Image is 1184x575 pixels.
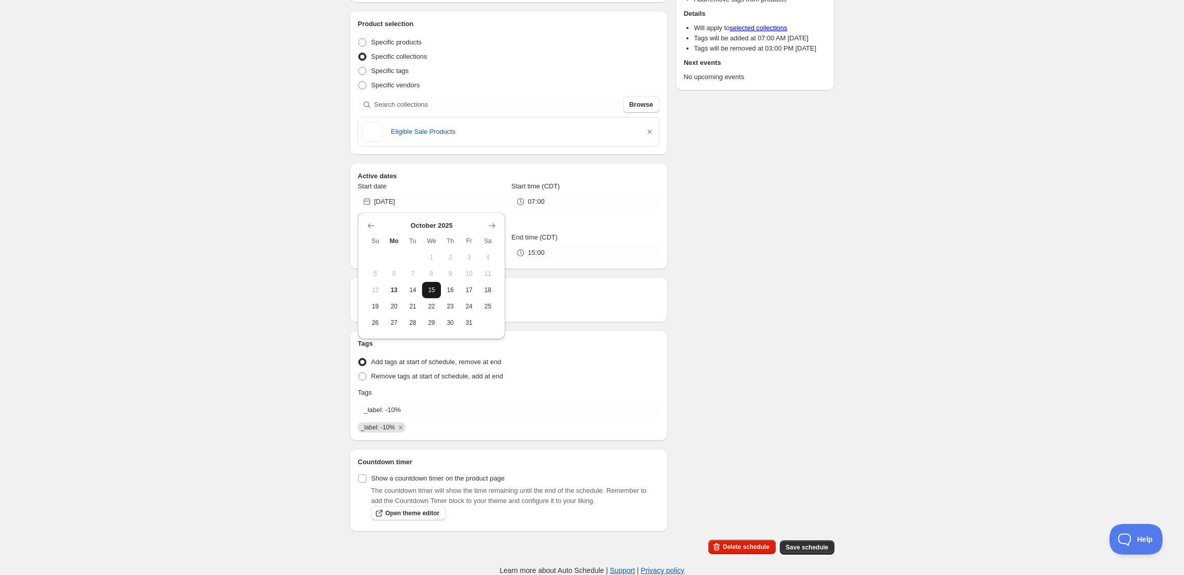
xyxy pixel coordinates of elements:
[358,388,372,398] p: Tags
[385,266,404,282] button: Monday October 6 2025
[426,319,437,327] span: 29
[358,182,386,190] span: Start date
[370,302,381,310] span: 19
[460,282,479,298] button: Friday October 17 2025
[371,81,420,89] span: Specific vendors
[723,543,769,551] span: Delete schedule
[441,266,460,282] button: Thursday October 9 2025
[366,315,385,331] button: Sunday October 26 2025
[370,237,381,245] span: Su
[730,24,787,32] a: selected collections
[1109,524,1164,555] iframe: Toggle Customer Support
[426,286,437,294] span: 15
[389,237,400,245] span: Mo
[694,33,826,43] li: Tags will be added at 07:00 AM [DATE]
[464,319,475,327] span: 31
[694,23,826,33] li: Will apply to
[426,302,437,310] span: 22
[684,72,826,82] p: No upcoming events
[358,339,659,349] h2: Tags
[385,315,404,331] button: Monday October 27 2025
[441,233,460,249] th: Thursday
[483,270,494,278] span: 11
[464,286,475,294] span: 17
[408,237,418,245] span: Tu
[460,298,479,315] button: Friday October 24 2025
[389,302,400,310] span: 20
[694,43,826,54] li: Tags will be removed at 03:00 PM [DATE]
[408,270,418,278] span: 7
[479,233,498,249] th: Saturday
[370,319,381,327] span: 26
[441,298,460,315] button: Thursday October 23 2025
[358,285,659,296] h2: Repeating
[396,423,405,432] button: Remove _label: -10%
[629,100,653,110] span: Browse
[361,424,395,431] span: _label: -10%
[445,302,456,310] span: 23
[464,270,475,278] span: 10
[441,249,460,266] button: Thursday October 2 2025
[408,286,418,294] span: 14
[610,566,635,574] a: Support
[385,298,404,315] button: Monday October 20 2025
[358,171,659,181] h2: Active dates
[441,282,460,298] button: Thursday October 16 2025
[422,282,441,298] button: Wednesday October 15 2025
[371,53,427,60] span: Specific collections
[404,315,423,331] button: Tuesday October 28 2025
[460,249,479,266] button: Friday October 3 2025
[684,58,826,68] h2: Next events
[358,19,659,29] h2: Product selection
[371,372,503,380] span: Remove tags at start of schedule, add at end
[408,302,418,310] span: 21
[641,566,685,574] a: Privacy policy
[786,543,828,552] span: Save schedule
[389,319,400,327] span: 27
[385,509,439,517] span: Open theme editor
[366,233,385,249] th: Sunday
[483,237,494,245] span: Sa
[479,298,498,315] button: Saturday October 25 2025
[479,282,498,298] button: Saturday October 18 2025
[426,253,437,261] span: 1
[708,540,775,554] button: Delete schedule
[445,237,456,245] span: Th
[483,286,494,294] span: 18
[445,286,456,294] span: 16
[404,233,423,249] th: Tuesday
[445,319,456,327] span: 30
[780,540,834,555] button: Save schedule
[464,253,475,261] span: 3
[479,249,498,266] button: Saturday October 4 2025
[483,302,494,310] span: 25
[422,233,441,249] th: Wednesday
[460,315,479,331] button: Friday October 31 2025
[464,302,475,310] span: 24
[460,266,479,282] button: Friday October 10 2025
[371,38,422,46] span: Specific products
[623,97,659,113] button: Browse
[370,270,381,278] span: 5
[445,253,456,261] span: 2
[371,67,409,75] span: Specific tags
[374,97,621,113] input: Search collections
[408,319,418,327] span: 28
[404,266,423,282] button: Tuesday October 7 2025
[371,506,446,520] a: Open theme editor
[426,270,437,278] span: 8
[479,266,498,282] button: Saturday October 11 2025
[445,270,456,278] span: 9
[389,270,400,278] span: 6
[422,249,441,266] button: Wednesday October 1 2025
[460,233,479,249] th: Friday
[364,219,378,233] button: Show previous month, September 2025
[426,237,437,245] span: We
[511,233,557,241] span: End time (CDT)
[358,457,659,467] h2: Countdown timer
[366,266,385,282] button: Sunday October 5 2025
[366,298,385,315] button: Sunday October 19 2025
[371,486,659,506] p: The countdown timer will show the time remaining until the end of the schedule. Remember to add t...
[370,286,381,294] span: 12
[371,474,505,482] span: Show a countdown timer on the product page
